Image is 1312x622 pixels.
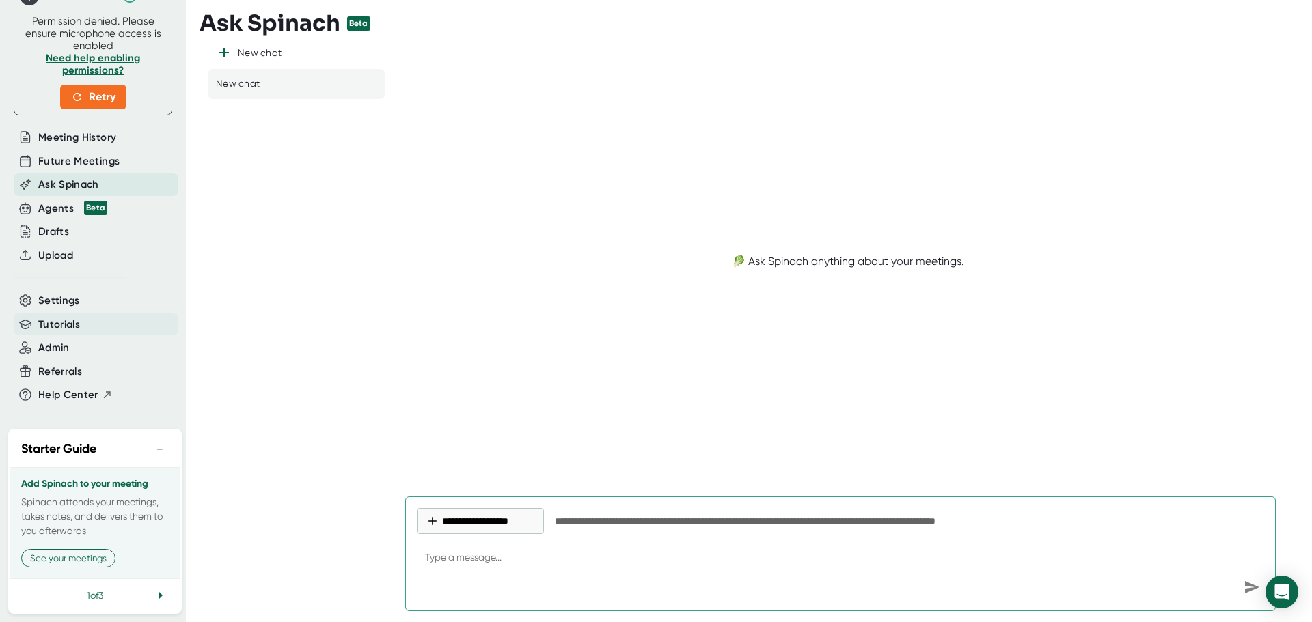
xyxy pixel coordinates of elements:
a: Need help enabling permissions? [46,52,140,76]
button: Referrals [38,364,82,380]
button: Future Meetings [38,154,120,169]
button: Agents Beta [38,201,107,216]
div: Open Intercom Messenger [1266,576,1298,608]
div: Beta [347,16,370,31]
div: 🥬 Ask Spinach anything about your meetings. [732,255,964,268]
button: Admin [38,340,70,356]
div: New chat [238,47,282,59]
span: Retry [71,89,115,105]
div: Beta [84,201,107,215]
span: Help Center [38,387,98,403]
div: Agents [38,201,107,216]
button: Meeting History [38,130,116,145]
h3: Add Spinach to your meeting [21,479,169,490]
button: Retry [60,85,126,109]
button: Drafts [38,224,69,240]
button: Help Center [38,387,113,403]
h3: Ask Spinach [200,10,340,36]
div: Permission denied. Please ensure microphone access is enabled [23,15,163,109]
div: Send message [1240,575,1264,599]
div: New chat [216,77,260,91]
button: Settings [38,293,80,309]
button: Tutorials [38,317,80,333]
button: See your meetings [21,549,115,567]
button: Upload [38,248,73,264]
h2: Starter Guide [21,440,96,458]
button: Ask Spinach [38,177,99,193]
button: − [151,439,169,459]
span: 1 of 3 [87,590,103,601]
p: Spinach attends your meetings, takes notes, and delivers them to you afterwards [21,495,169,538]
